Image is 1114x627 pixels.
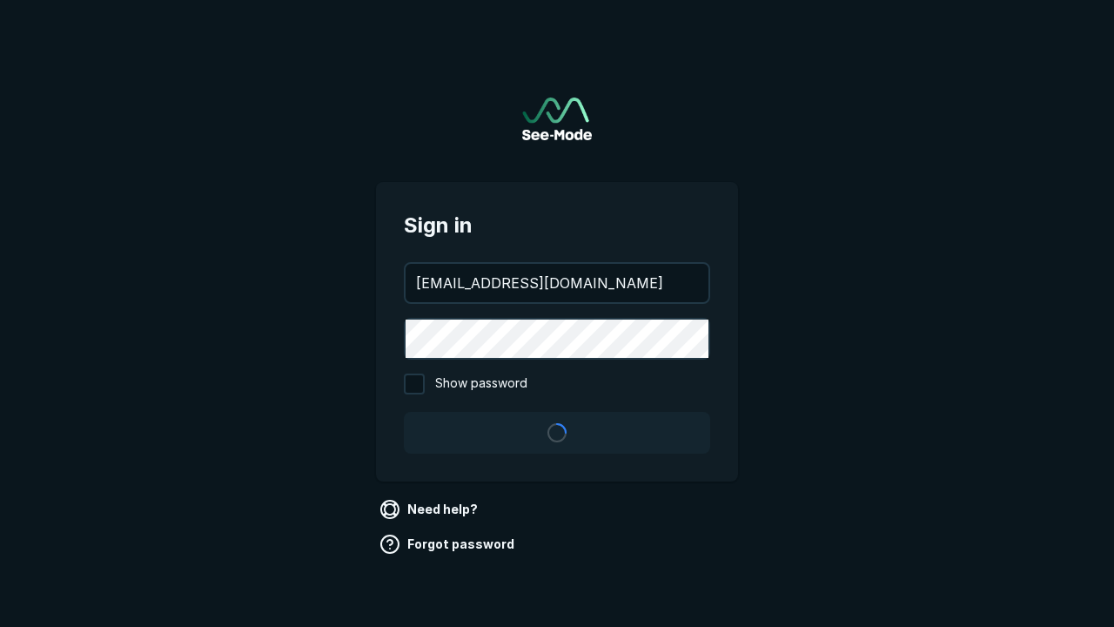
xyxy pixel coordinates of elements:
a: Need help? [376,496,485,523]
a: Go to sign in [522,98,592,140]
a: Forgot password [376,530,521,558]
input: your@email.com [406,264,708,302]
span: Show password [435,374,527,394]
span: Sign in [404,210,710,241]
img: See-Mode Logo [522,98,592,140]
